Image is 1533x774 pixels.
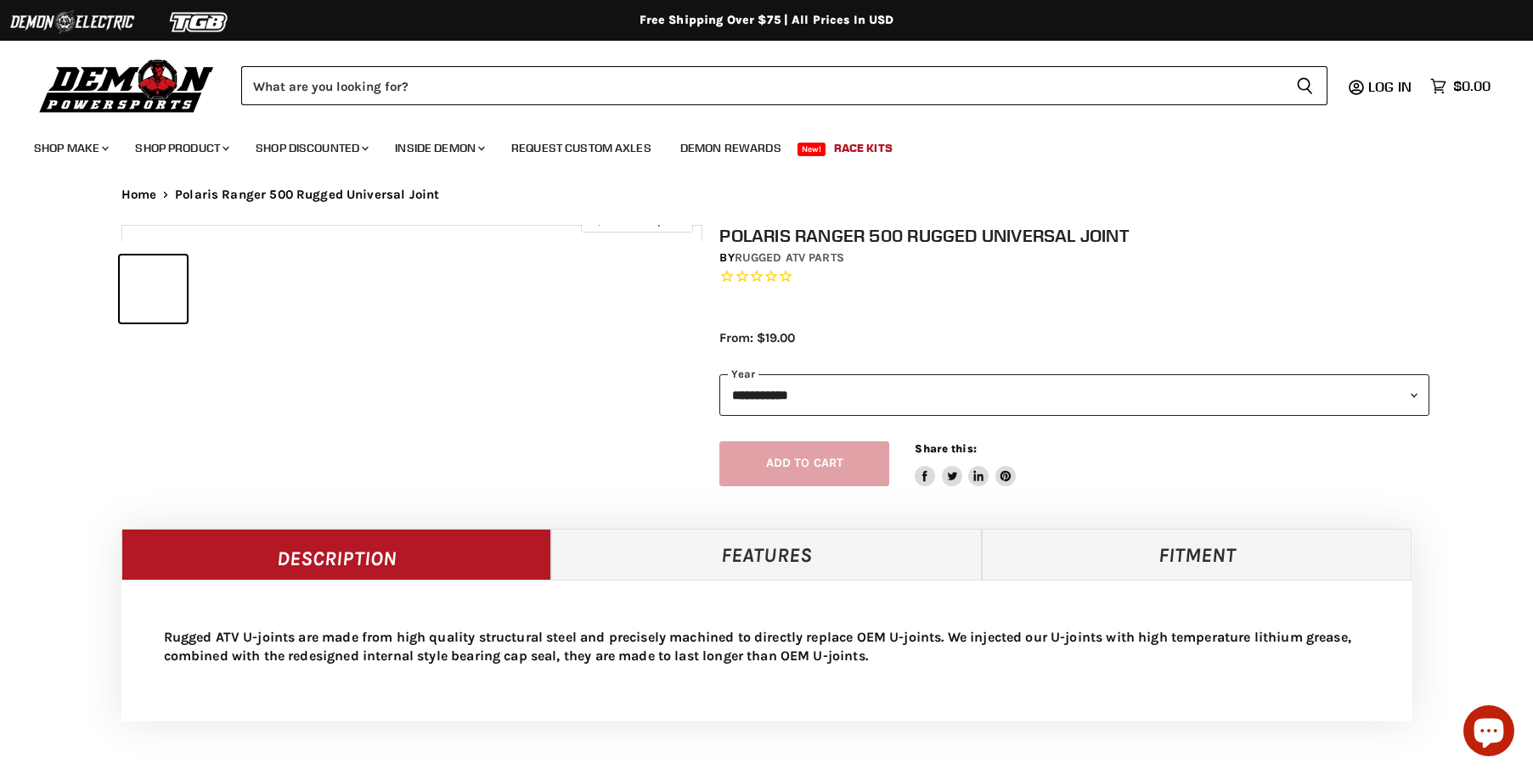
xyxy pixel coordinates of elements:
[34,55,220,115] img: Demon Powersports
[797,143,826,156] span: New!
[719,249,1429,267] div: by
[87,13,1446,28] div: Free Shipping Over $75 | All Prices In USD
[241,66,1327,105] form: Product
[1361,79,1422,94] a: Log in
[121,188,157,202] a: Home
[87,188,1446,202] nav: Breadcrumbs
[136,6,263,38] img: TGB Logo 2
[21,124,1486,165] ul: Main menu
[1458,705,1519,760] inbox-online-store-chat: Shopify online store chat
[164,628,1370,665] p: Rugged ATV U-joints are made from high quality structural steel and precisely machined to directl...
[122,131,240,165] a: Shop Product
[551,529,982,580] a: Features
[735,250,844,265] a: Rugged ATV Parts
[915,442,976,455] span: Share this:
[21,131,119,165] a: Shop Make
[499,131,664,165] a: Request Custom Axles
[175,188,439,202] span: Polaris Ranger 500 Rugged Universal Joint
[120,255,187,322] button: IMAGE thumbnail
[8,6,136,38] img: Demon Electric Logo 2
[719,374,1429,416] select: year
[241,66,1282,105] input: Search
[121,529,552,580] a: Description
[719,225,1429,246] h1: Polaris Ranger 500 Rugged Universal Joint
[1453,78,1491,94] span: $0.00
[243,131,379,165] a: Shop Discounted
[915,441,1016,486] aside: Share this:
[1368,78,1412,95] span: Log in
[668,131,794,165] a: Demon Rewards
[982,529,1412,580] a: Fitment
[719,268,1429,286] span: Rated 0.0 out of 5 stars 0 reviews
[382,131,495,165] a: Inside Demon
[1422,74,1499,98] a: $0.00
[821,131,905,165] a: Race Kits
[589,214,684,227] span: Click to expand
[719,330,795,345] span: From: $19.00
[1282,66,1327,105] button: Search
